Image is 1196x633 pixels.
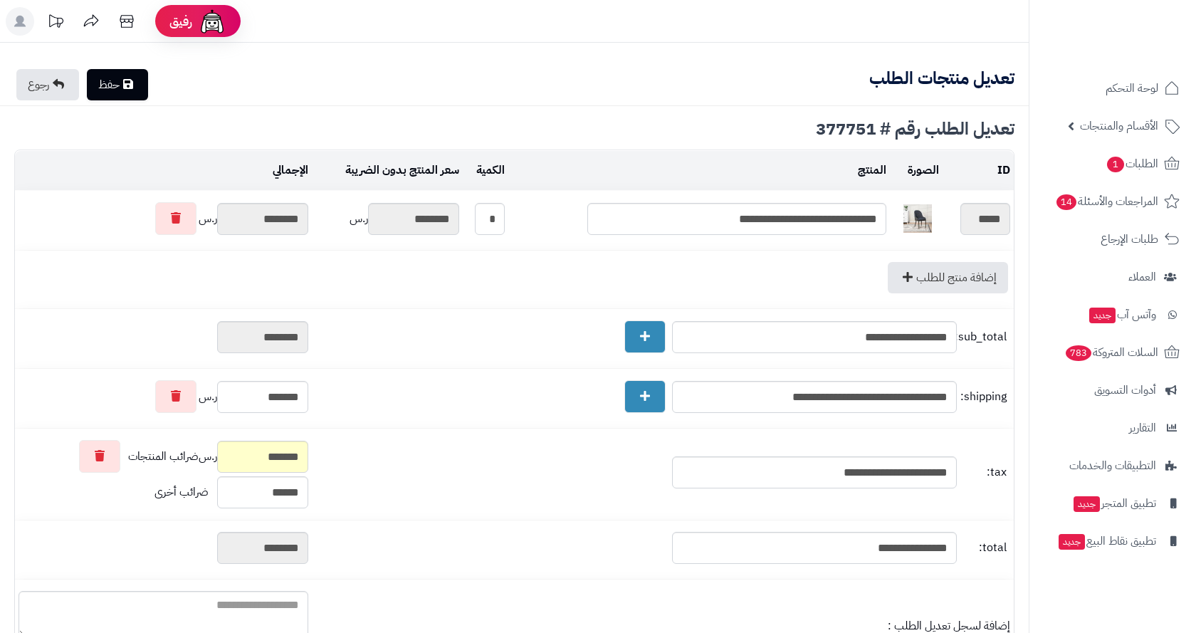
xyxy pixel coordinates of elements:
[960,389,1007,405] span: shipping:
[1064,342,1158,362] span: السلات المتروكة
[960,464,1007,481] span: tax:
[1038,71,1187,105] a: لوحة التحكم
[1055,192,1158,211] span: المراجعات والأسئلة
[508,151,889,190] td: المنتج
[1128,267,1156,287] span: العملاء
[1057,531,1156,551] span: تطبيق نقاط البيع
[888,262,1008,293] a: إضافة منتج للطلب
[1038,335,1187,370] a: السلات المتروكة783
[198,7,226,36] img: ai-face.png
[15,151,312,190] td: الإجمالي
[1038,524,1187,558] a: تطبيق نقاط البيعجديد
[1038,411,1187,445] a: التقارير
[169,13,192,30] span: رفيق
[1099,38,1182,68] img: logo-2.png
[1069,456,1156,476] span: التطبيقات والخدمات
[1107,157,1124,172] span: 1
[1059,534,1085,550] span: جديد
[1088,305,1156,325] span: وآتس آب
[1106,154,1158,174] span: الطلبات
[19,380,308,413] div: ر.س
[1038,449,1187,483] a: التطبيقات والخدمات
[38,7,73,39] a: تحديثات المنصة
[19,440,308,473] div: ر.س
[1038,184,1187,219] a: المراجعات والأسئلة14
[1038,373,1187,407] a: أدوات التسويق
[16,69,79,100] a: رجوع
[1101,229,1158,249] span: طلبات الإرجاع
[960,329,1007,345] span: sub_total:
[1094,380,1156,400] span: أدوات التسويق
[1038,298,1187,332] a: وآتس آبجديد
[1089,308,1116,323] span: جديد
[1056,194,1076,210] span: 14
[87,69,148,100] a: حفظ
[14,120,1014,137] div: تعديل الطلب رقم # 377751
[1106,78,1158,98] span: لوحة التحكم
[128,449,199,465] span: ضرائب المنتجات
[1038,147,1187,181] a: الطلبات1
[1038,222,1187,256] a: طلبات الإرجاع
[315,203,459,235] div: ر.س
[1038,486,1187,520] a: تطبيق المتجرجديد
[1072,493,1156,513] span: تطبيق المتجر
[19,202,308,235] div: ر.س
[1080,116,1158,136] span: الأقسام والمنتجات
[960,540,1007,556] span: total:
[903,204,932,233] img: 1749034723-1-40x40.jpg
[1074,496,1100,512] span: جديد
[154,483,209,501] span: ضرائب أخرى
[890,151,943,190] td: الصورة
[943,151,1014,190] td: ID
[1129,418,1156,438] span: التقارير
[312,151,463,190] td: سعر المنتج بدون الضريبة
[1066,345,1091,361] span: 783
[869,66,1014,91] b: تعديل منتجات الطلب
[1038,260,1187,294] a: العملاء
[463,151,509,190] td: الكمية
